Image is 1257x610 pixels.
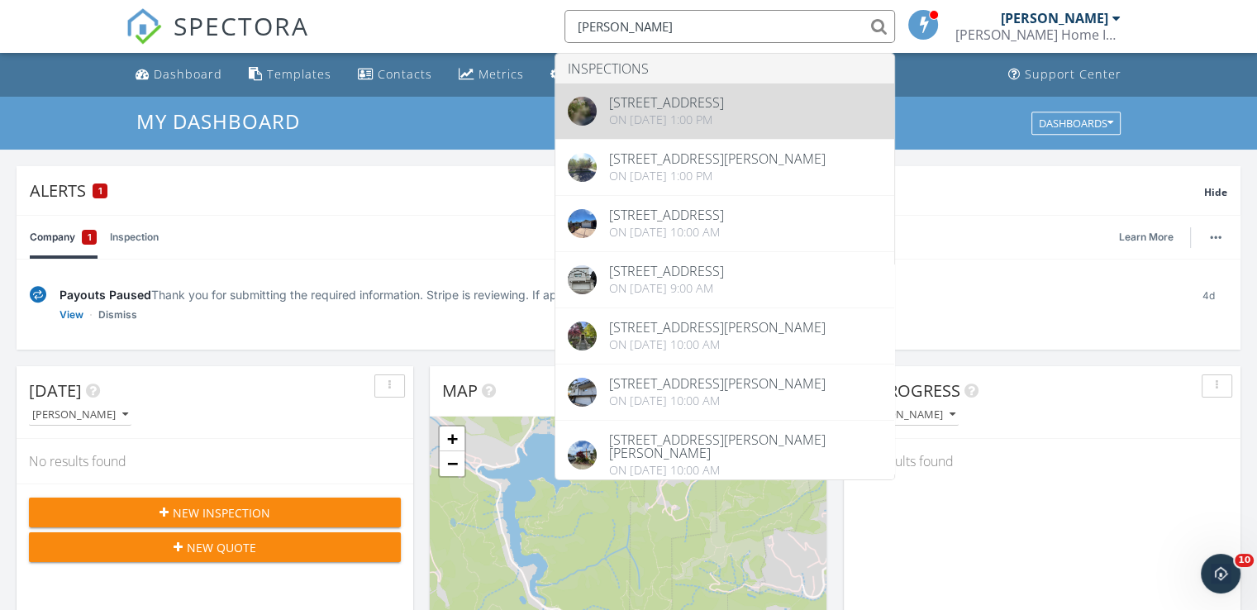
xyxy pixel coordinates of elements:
[154,66,222,82] div: Dashboard
[856,404,959,427] button: [PERSON_NAME]
[98,185,102,197] span: 1
[29,404,131,427] button: [PERSON_NAME]
[29,532,401,562] button: New Quote
[351,60,439,90] a: Contacts
[452,60,531,90] a: Metrics
[1025,66,1121,82] div: Support Center
[30,179,1204,202] div: Alerts
[555,421,894,489] a: [STREET_ADDRESS][PERSON_NAME][PERSON_NAME] On [DATE] 10:00 am
[1001,10,1108,26] div: [PERSON_NAME]
[609,464,882,477] div: On [DATE] 10:00 am
[859,409,955,421] div: [PERSON_NAME]
[378,66,432,82] div: Contacts
[609,113,724,126] div: On [DATE] 1:00 pm
[568,209,597,238] img: 9245338%2Fcover_photos%2FIxcYcGTmJM8k3krjpHgR%2Foriginal.jpeg
[32,409,128,421] div: [PERSON_NAME]
[609,264,724,278] div: [STREET_ADDRESS]
[609,226,724,239] div: On [DATE] 10:00 am
[136,107,300,135] span: My Dashboard
[609,169,826,183] div: On [DATE] 1:00 pm
[609,152,826,165] div: [STREET_ADDRESS][PERSON_NAME]
[442,379,478,402] span: Map
[1039,117,1113,129] div: Dashboards
[609,433,882,460] div: [STREET_ADDRESS][PERSON_NAME][PERSON_NAME]
[267,66,331,82] div: Templates
[1210,236,1221,239] img: ellipsis-632cfdd7c38ec3a7d453.svg
[30,286,46,303] img: under-review-2fe708636b114a7f4b8d.svg
[609,377,826,390] div: [STREET_ADDRESS][PERSON_NAME]
[555,252,894,307] a: [STREET_ADDRESS] On [DATE] 9:00 am
[856,379,960,402] span: In Progress
[609,394,826,407] div: On [DATE] 10:00 am
[1201,554,1240,593] iframe: Intercom live chat
[440,451,464,476] a: Zoom out
[30,216,97,259] a: Company
[568,97,597,126] img: 9538145%2Fcover_photos%2FhZNBjMeAfrxYlLLxelk4%2Foriginal.jpeg
[174,8,309,43] span: SPECTORA
[60,286,1177,303] div: Thank you for submitting the required information. Stripe is reviewing. If approved, payouts shou...
[129,60,229,90] a: Dashboard
[568,265,597,294] img: 9158964%2Fcover_photos%2FDxcosi3iIDUyOXNxiTSd%2Foriginal.jpeg
[555,196,894,251] a: [STREET_ADDRESS] On [DATE] 10:00 am
[242,60,338,90] a: Templates
[1031,112,1121,135] button: Dashboards
[29,498,401,527] button: New Inspection
[609,282,724,295] div: On [DATE] 9:00 am
[187,539,256,556] span: New Quote
[568,441,597,469] img: 8681558%2Fcover_photos%2Fm62iLoGvXfCdvxfbxyGH%2Foriginal.jpeg
[1002,60,1128,90] a: Support Center
[555,140,894,195] a: [STREET_ADDRESS][PERSON_NAME] On [DATE] 1:00 pm
[1119,229,1183,245] a: Learn More
[173,504,270,522] span: New Inspection
[609,208,724,222] div: [STREET_ADDRESS]
[555,308,894,364] a: [STREET_ADDRESS][PERSON_NAME] On [DATE] 10:00 am
[555,83,894,139] a: [STREET_ADDRESS] On [DATE] 1:00 pm
[609,321,826,334] div: [STREET_ADDRESS][PERSON_NAME]
[844,439,1240,484] div: No results found
[98,307,137,323] a: Dismiss
[479,66,524,82] div: Metrics
[955,26,1121,43] div: Wayne Home Inspection
[609,338,826,351] div: On [DATE] 10:00 am
[609,96,724,109] div: [STREET_ADDRESS]
[126,8,162,45] img: The Best Home Inspection Software - Spectora
[555,54,894,83] li: Inspections
[17,439,413,484] div: No results found
[88,229,92,245] span: 1
[1235,554,1254,567] span: 10
[568,378,597,407] img: 8755396%2Fcover_photos%2FgZsvNDZw9PqORA5QZkl9%2Foriginal.jpeg
[29,379,82,402] span: [DATE]
[1204,185,1227,199] span: Hide
[568,322,597,350] img: 8923734%2Fcover_photos%2FYXguqZBs3fh2RpBM7JmS%2Foriginal.jpeg
[1190,286,1227,323] div: 4d
[564,10,895,43] input: Search everything...
[440,427,464,451] a: Zoom in
[60,288,151,302] span: Payouts Paused
[544,60,655,90] a: Automations (Basic)
[555,365,894,420] a: [STREET_ADDRESS][PERSON_NAME] On [DATE] 10:00 am
[110,216,159,259] a: Inspection
[126,22,309,57] a: SPECTORA
[60,307,83,323] a: View
[568,153,597,182] img: 9501297%2Fcover_photos%2FtlmM0PkSew4XZFCfTX7A%2Foriginal.jpeg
